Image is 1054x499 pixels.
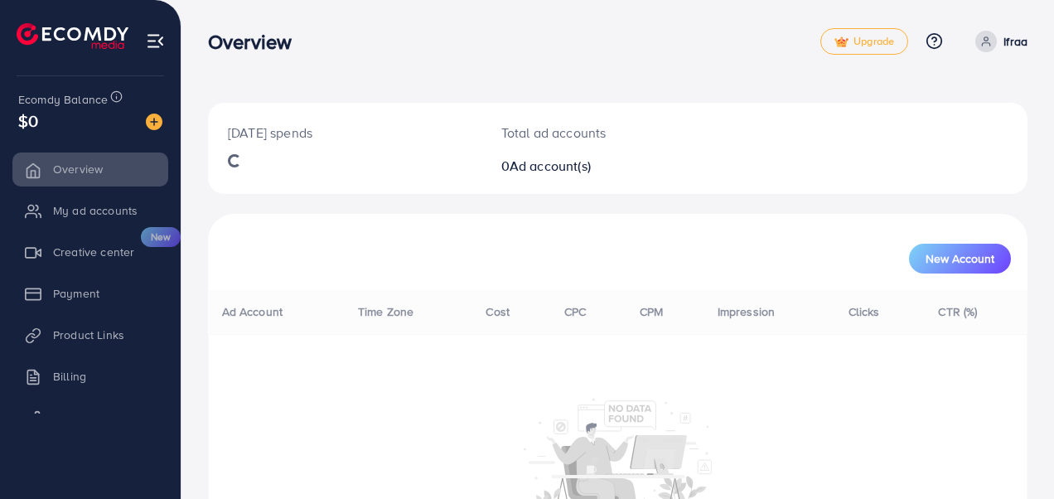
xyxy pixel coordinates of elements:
span: Ad account(s) [510,157,591,175]
a: Ifraa [969,31,1027,52]
span: Upgrade [834,36,894,48]
h2: 0 [501,158,666,174]
h3: Overview [208,30,305,54]
p: [DATE] spends [228,123,462,143]
span: Ecomdy Balance [18,91,108,108]
img: logo [17,23,128,49]
span: New Account [926,253,994,264]
img: menu [146,31,165,51]
button: New Account [909,244,1011,274]
span: $0 [18,109,38,133]
img: image [146,114,162,130]
p: Ifraa [1003,31,1027,51]
a: tickUpgrade [820,28,908,55]
img: tick [834,36,849,48]
p: Total ad accounts [501,123,666,143]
